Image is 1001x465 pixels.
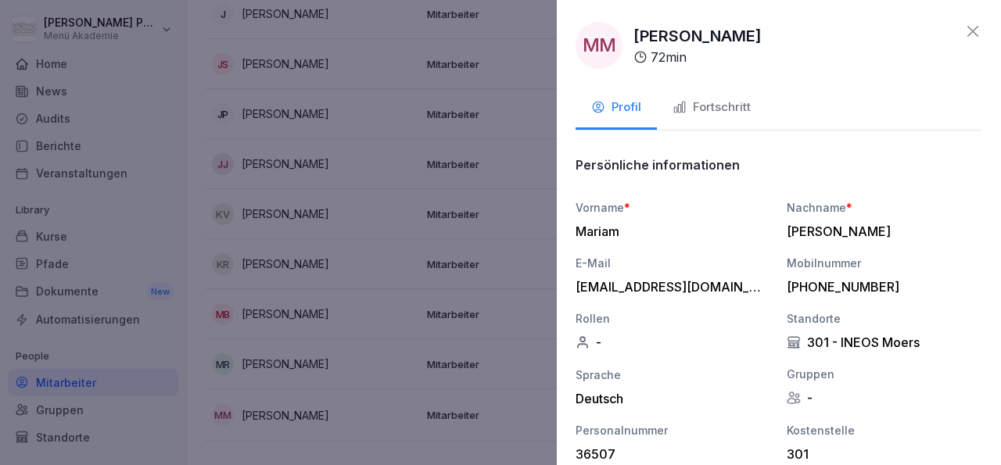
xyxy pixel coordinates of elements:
div: Standorte [787,310,982,327]
div: Deutsch [576,391,771,406]
div: Sprache [576,367,771,383]
div: Profil [591,98,641,116]
div: Mobilnummer [787,255,982,271]
div: 36507 [576,446,763,462]
div: Fortschritt [673,98,751,116]
div: - [576,334,771,350]
button: Fortschritt [657,88,766,130]
div: Kostenstelle [787,422,982,438]
div: [PERSON_NAME] [787,224,974,239]
div: MM [576,22,622,69]
div: 301 - INEOS Moers [787,334,982,350]
div: Rollen [576,310,771,327]
div: Personalnummer [576,422,771,438]
p: 72 min [651,48,687,66]
div: Nachname [787,199,982,216]
div: Vorname [576,199,771,216]
div: E-Mail [576,255,771,271]
div: Mariam [576,224,763,239]
div: Gruppen [787,366,982,382]
div: [PHONE_NUMBER] [787,279,974,295]
div: [EMAIL_ADDRESS][DOMAIN_NAME] [576,279,763,295]
button: Profil [576,88,657,130]
p: Persönliche informationen [576,157,740,173]
div: - [787,390,982,406]
div: 301 [787,446,974,462]
p: [PERSON_NAME] [633,24,762,48]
